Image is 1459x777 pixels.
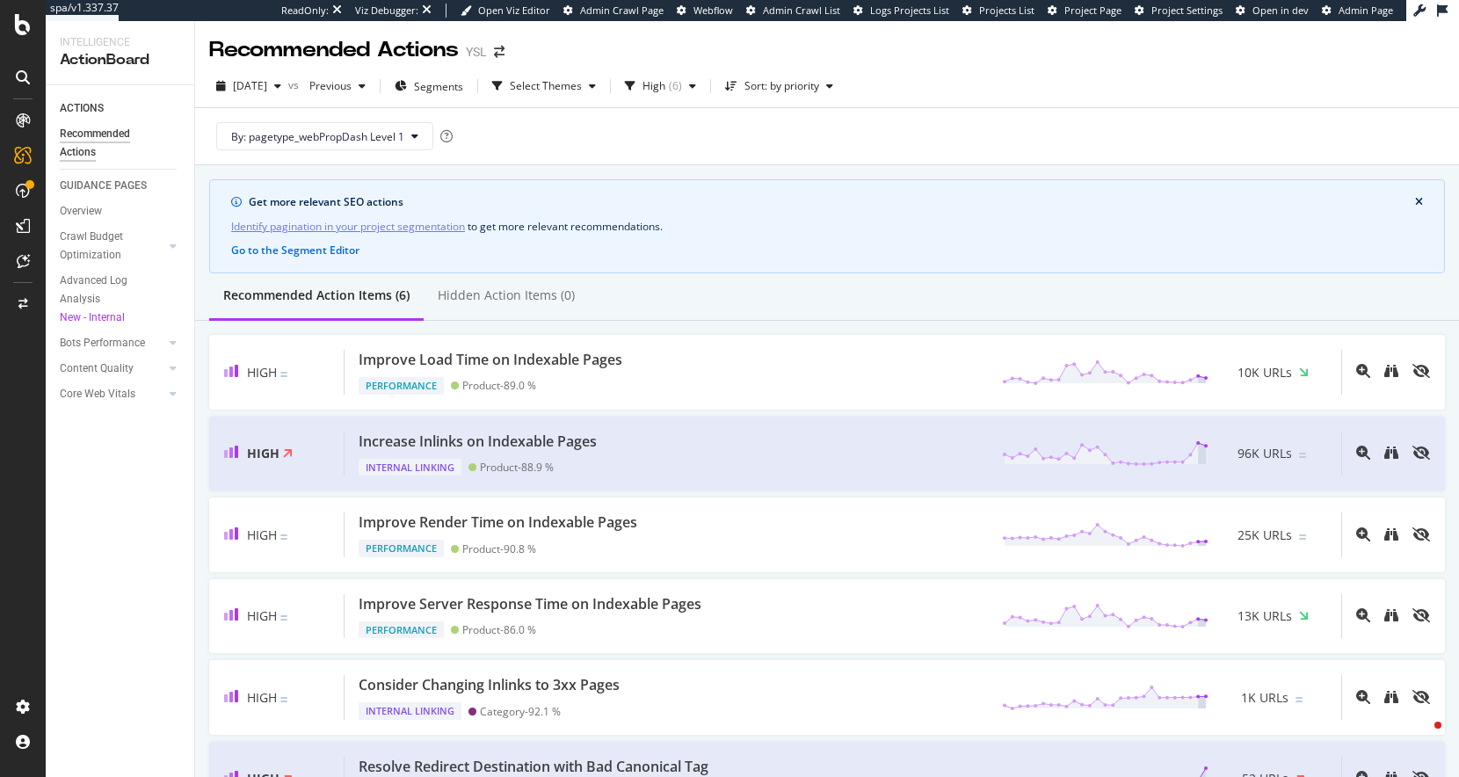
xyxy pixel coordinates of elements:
div: Improve Load Time on Indexable Pages [359,350,622,370]
div: arrow-right-arrow-left [494,46,504,58]
div: New - Internal [60,309,165,327]
div: Get more relevant SEO actions [249,194,1415,210]
div: Advanced Log Analysis [60,272,165,327]
span: 25K URLs [1238,526,1292,544]
div: Recommended Actions [209,35,459,65]
button: Previous [302,72,373,100]
a: Logs Projects List [853,4,949,18]
a: Project Page [1048,4,1121,18]
div: Intelligence [60,35,180,50]
img: Equal [280,615,287,621]
div: Recommended Actions [60,125,165,162]
span: High [247,607,277,624]
button: By: pagetype_webPropDash Level 1 [216,122,433,150]
a: GUIDANCE PAGES [60,177,182,195]
span: Open Viz Editor [478,4,550,17]
a: binoculars [1384,691,1398,706]
span: Project Settings [1151,4,1223,17]
div: High [642,81,665,91]
button: close banner [1411,191,1427,214]
button: [DATE] [209,72,288,100]
span: 96K URLs [1238,445,1292,462]
div: ACTIONS [60,99,104,118]
span: Admin Crawl List [763,4,840,17]
div: ReadOnly: [281,4,329,18]
span: Project Page [1064,4,1121,17]
div: Bots Performance [60,334,145,352]
img: Equal [280,697,287,702]
div: info banner [209,179,1445,273]
span: 13K URLs [1238,607,1292,625]
a: Open Viz Editor [461,4,550,18]
a: Webflow [677,4,733,18]
div: eye-slash [1412,690,1430,704]
div: eye-slash [1412,446,1430,460]
img: Equal [1296,697,1303,702]
div: eye-slash [1412,527,1430,541]
span: High [247,445,279,461]
a: Content Quality [60,359,164,378]
span: Webflow [693,4,733,17]
div: Category - 92.1 % [480,705,561,718]
div: Increase Inlinks on Indexable Pages [359,432,597,452]
span: Previous [302,78,352,93]
a: Overview [60,202,182,221]
button: Segments [388,72,470,100]
span: Projects List [979,4,1034,17]
div: eye-slash [1412,608,1430,622]
span: Open in dev [1252,4,1309,17]
a: Open in dev [1236,4,1309,18]
div: binoculars [1384,446,1398,460]
span: vs [288,77,302,92]
span: By: pagetype_webPropDash Level 1 [231,129,404,144]
span: Admin Crawl Page [580,4,664,17]
div: magnifying-glass-plus [1356,364,1370,378]
a: Advanced Log AnalysisNew - Internal [60,272,182,327]
span: Admin Page [1339,4,1393,17]
a: Projects List [962,4,1034,18]
iframe: Intercom live chat [1399,717,1441,759]
div: Crawl Budget Optimization [60,228,152,265]
div: Product - 89.0 % [462,379,536,392]
div: binoculars [1384,364,1398,378]
div: Hidden Action Items (0) [438,287,575,304]
span: High [247,364,277,381]
span: High [247,526,277,543]
img: Equal [1299,453,1306,458]
div: Content Quality [60,359,134,378]
div: magnifying-glass-plus [1356,690,1370,704]
a: Crawl Budget Optimization [60,228,164,265]
div: Performance [359,540,444,557]
div: magnifying-glass-plus [1356,608,1370,622]
div: binoculars [1384,527,1398,541]
span: High [247,689,277,706]
div: Product - 86.0 % [462,623,536,636]
span: Logs Projects List [870,4,949,17]
div: ActionBoard [60,50,180,70]
a: ACTIONS [60,99,182,118]
a: Project Settings [1135,4,1223,18]
button: High(6) [618,72,703,100]
div: Core Web Vitals [60,385,135,403]
div: Internal Linking [359,459,461,476]
a: Admin Crawl Page [563,4,664,18]
div: magnifying-glass-plus [1356,527,1370,541]
span: 10K URLs [1238,364,1292,381]
a: Core Web Vitals [60,385,164,403]
a: binoculars [1384,609,1398,624]
div: YSL [466,43,487,61]
div: ( 6 ) [669,81,682,91]
div: Performance [359,621,444,639]
div: to get more relevant recommendations . [231,217,1423,236]
a: binoculars [1384,447,1398,461]
a: Recommended Actions [60,125,182,162]
div: GUIDANCE PAGES [60,177,147,195]
img: Equal [280,372,287,377]
div: magnifying-glass-plus [1356,446,1370,460]
span: 1K URLs [1241,689,1288,707]
img: Equal [1299,534,1306,540]
a: binoculars [1384,528,1398,543]
div: Product - 88.9 % [480,461,554,474]
div: Performance [359,377,444,395]
button: Sort: by priority [718,72,840,100]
